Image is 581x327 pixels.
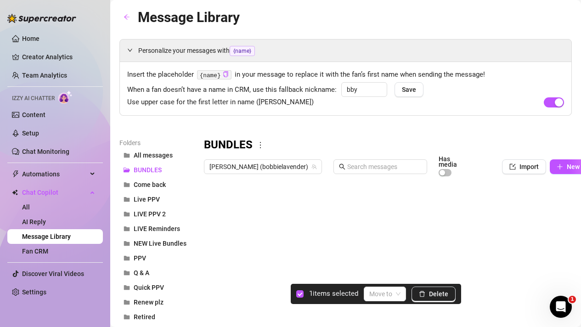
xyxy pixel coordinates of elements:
iframe: Intercom live chat [550,296,572,318]
button: Live PPV [119,192,193,207]
span: All messages [134,152,173,159]
span: Delete [429,290,448,298]
a: Setup [22,130,39,137]
span: Automations [22,167,87,181]
span: folder [124,299,130,305]
button: PPV [119,251,193,265]
button: LIVE PPV 2 [119,207,193,221]
a: Home [22,35,39,42]
button: Delete [412,287,456,301]
span: folder [124,284,130,291]
span: import [509,163,516,170]
a: Content [22,111,45,118]
span: Personalize your messages with [138,45,564,56]
button: NEW Live Bundles [119,236,193,251]
span: Bobbie‎ (bobbielavender) [209,160,316,174]
span: Save [402,86,416,93]
button: Come back [119,177,193,192]
span: {name} [230,46,255,56]
span: folder [124,226,130,232]
img: AI Chatter [58,90,73,104]
span: Insert the placeholder in your message to replace it with the fan’s first name when sending the m... [127,69,564,80]
span: 1 [569,296,576,303]
a: Team Analytics [22,72,67,79]
span: Come back [134,181,166,188]
span: Izzy AI Chatter [12,94,55,103]
span: NEW Live Bundles [134,240,186,247]
span: Use upper case for the first letter in name ([PERSON_NAME]) [127,97,314,108]
a: AI Reply [22,218,46,226]
a: Creator Analytics [22,50,96,64]
span: PPV [134,254,146,262]
span: search [339,163,345,170]
article: Folders [119,138,193,148]
span: folder [124,314,130,320]
span: team [311,164,317,169]
span: BUNDLES [134,166,162,174]
h3: BUNDLES [204,138,253,152]
span: folder [124,270,130,276]
span: folder [124,152,130,158]
span: expanded [127,47,133,53]
span: LIVE PPV 2 [134,210,166,218]
button: Save [395,82,423,97]
a: Message Library [22,233,71,240]
span: more [256,141,265,149]
a: Discover Viral Videos [22,270,84,277]
div: Personalize your messages with{name} [120,39,571,62]
span: copy [223,71,229,77]
span: folder-open [124,167,130,173]
a: Chat Monitoring [22,148,69,155]
span: Renew plz [134,299,164,306]
span: folder [124,240,130,247]
a: All [22,203,30,211]
span: Q & A [134,269,149,276]
a: Settings [22,288,46,296]
span: folder [124,211,130,217]
a: Fan CRM [22,248,48,255]
span: Quick PPV [134,284,164,291]
span: Retired [134,313,155,321]
article: Has media [439,156,468,167]
span: Import [519,163,539,170]
button: Click to Copy [223,71,229,78]
button: LIVE Reminders [119,221,193,236]
article: 1 items selected [309,288,358,299]
span: Live PPV [134,196,160,203]
span: LIVE Reminders [134,225,180,232]
span: folder [124,255,130,261]
span: arrow-left [124,14,130,20]
img: logo-BBDzfeDw.svg [7,14,76,23]
span: plus [557,163,563,170]
span: folder [124,196,130,203]
button: Renew plz [119,295,193,310]
button: All messages [119,148,193,163]
span: thunderbolt [12,170,19,178]
input: Search messages [347,162,422,172]
button: Quick PPV [119,280,193,295]
button: Q & A [119,265,193,280]
span: Chat Copilot [22,185,87,200]
article: Message Library [138,6,240,28]
button: Retired [119,310,193,324]
button: Import [502,159,546,174]
span: delete [419,291,425,297]
code: {name} [197,70,231,80]
img: Chat Copilot [12,189,18,196]
span: folder [124,181,130,188]
button: BUNDLES [119,163,193,177]
span: When a fan doesn’t have a name in CRM, use this fallback nickname: [127,85,337,96]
